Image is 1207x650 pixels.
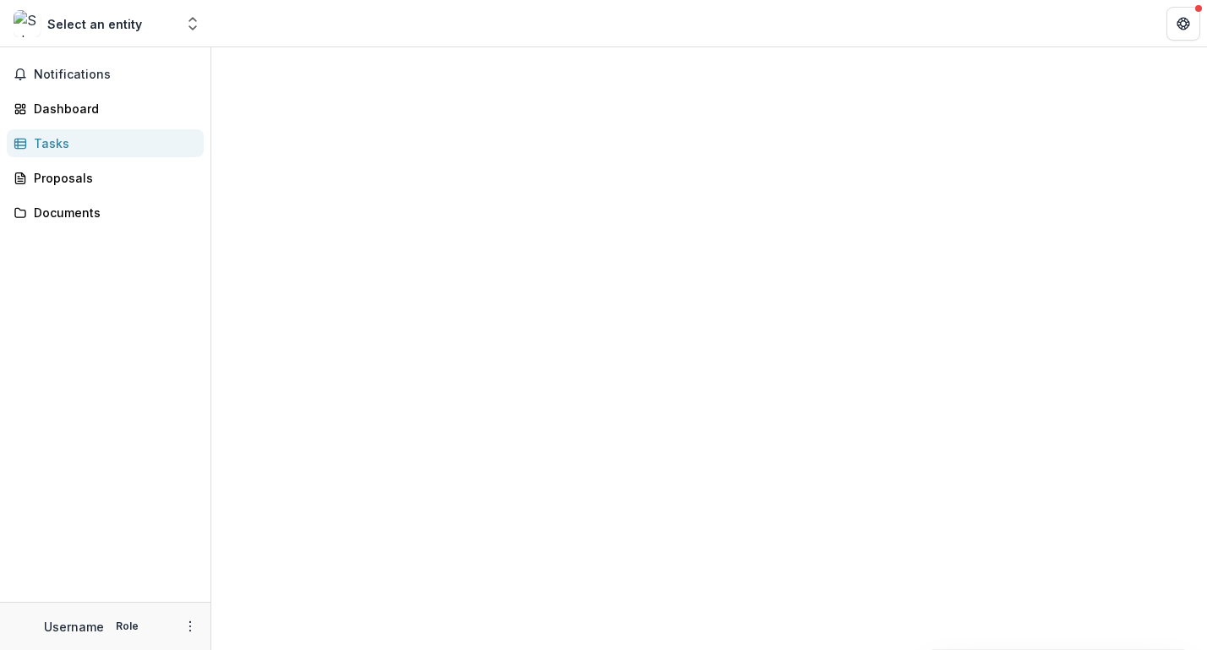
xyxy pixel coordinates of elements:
div: Documents [34,204,190,221]
div: Tasks [34,134,190,152]
button: Get Help [1166,7,1200,41]
span: Notifications [34,68,197,82]
a: Proposals [7,164,204,192]
a: Tasks [7,129,204,157]
p: Username [44,618,104,636]
a: Dashboard [7,95,204,123]
a: Documents [7,199,204,227]
div: Proposals [34,169,190,187]
button: More [180,616,200,636]
button: Open entity switcher [181,7,205,41]
p: Role [111,619,144,634]
div: Select an entity [47,15,142,33]
button: Notifications [7,61,204,88]
img: Select an entity [14,10,41,37]
div: Dashboard [34,100,190,117]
